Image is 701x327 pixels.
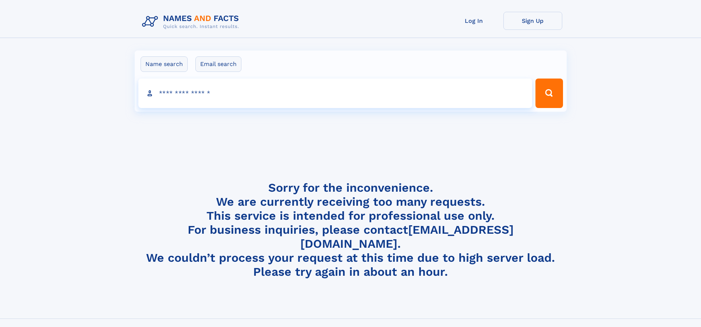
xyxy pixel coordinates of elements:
[138,79,532,108] input: search input
[139,12,245,32] img: Logo Names and Facts
[195,56,241,72] label: Email search
[445,12,503,30] a: Log In
[535,79,563,108] button: Search Button
[300,223,514,251] a: [EMAIL_ADDRESS][DOMAIN_NAME]
[139,181,562,279] h4: Sorry for the inconvenience. We are currently receiving too many requests. This service is intend...
[503,12,562,30] a: Sign Up
[141,56,188,72] label: Name search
